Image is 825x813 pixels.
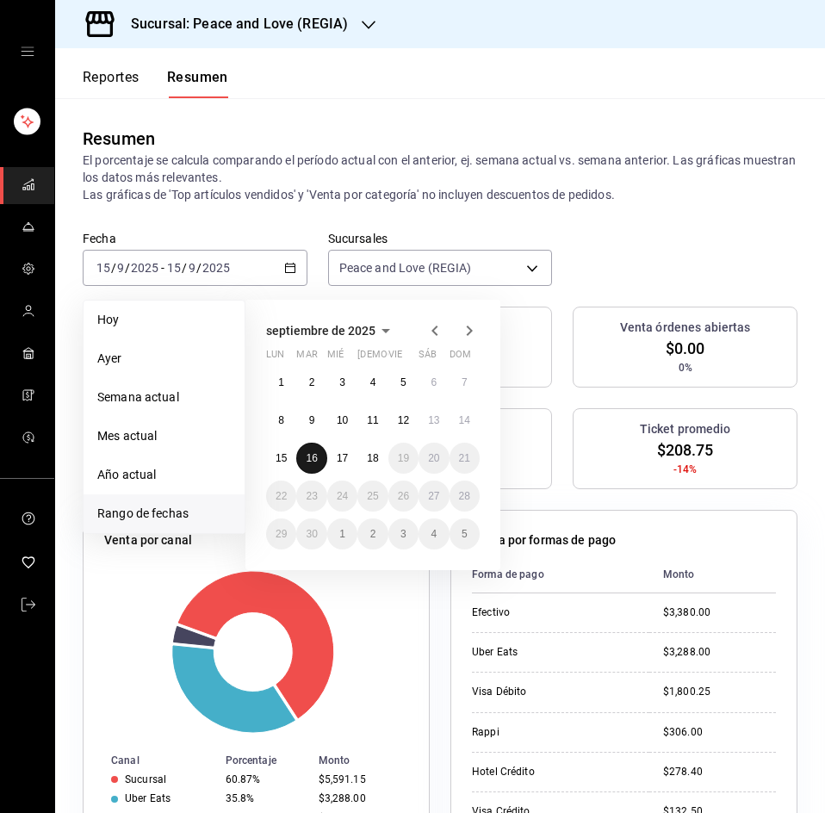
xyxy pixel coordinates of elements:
[337,414,348,426] abbr: 10 de septiembre de 2025
[21,45,34,59] button: open drawer
[398,490,409,502] abbr: 26 de septiembre de 2025
[459,452,470,464] abbr: 21 de septiembre de 2025
[367,490,378,502] abbr: 25 de septiembre de 2025
[312,751,429,770] th: Monto
[125,261,130,275] span: /
[450,481,480,512] button: 28 de septiembre de 2025
[649,556,776,593] th: Monto
[309,414,315,426] abbr: 9 de septiembre de 2025
[104,531,192,549] p: Venta por canal
[296,443,326,474] button: 16 de septiembre de 2025
[663,765,776,779] div: $278.40
[462,528,468,540] abbr: 5 de octubre de 2025
[196,261,202,275] span: /
[219,751,312,770] th: Porcentaje
[327,405,357,436] button: 10 de septiembre de 2025
[266,324,375,338] span: septiembre de 2025
[309,376,315,388] abbr: 2 de septiembre de 2025
[182,261,187,275] span: /
[419,367,449,398] button: 6 de septiembre de 2025
[117,14,348,34] h3: Sucursal: Peace and Love (REGIA)
[472,556,649,593] th: Forma de pago
[327,443,357,474] button: 17 de septiembre de 2025
[367,452,378,464] abbr: 18 de septiembre de 2025
[202,261,231,275] input: ----
[167,69,228,98] button: Resumen
[97,388,231,406] span: Semana actual
[472,725,610,740] div: Rappi
[370,528,376,540] abbr: 2 de octubre de 2025
[125,792,171,804] div: Uber Eats
[431,528,437,540] abbr: 4 de octubre de 2025
[327,349,344,367] abbr: miércoles
[398,414,409,426] abbr: 12 de septiembre de 2025
[266,518,296,549] button: 29 de septiembre de 2025
[400,376,406,388] abbr: 5 de septiembre de 2025
[472,685,610,699] div: Visa Débito
[337,490,348,502] abbr: 24 de septiembre de 2025
[388,367,419,398] button: 5 de septiembre de 2025
[296,367,326,398] button: 2 de septiembre de 2025
[83,69,228,98] div: navigation tabs
[337,452,348,464] abbr: 17 de septiembre de 2025
[462,376,468,388] abbr: 7 de septiembre de 2025
[679,360,692,375] span: 0%
[97,466,231,484] span: Año actual
[357,405,388,436] button: 11 de septiembre de 2025
[388,405,419,436] button: 12 de septiembre de 2025
[97,505,231,523] span: Rango de fechas
[419,481,449,512] button: 27 de septiembre de 2025
[97,427,231,445] span: Mes actual
[431,376,437,388] abbr: 6 de septiembre de 2025
[428,414,439,426] abbr: 13 de septiembre de 2025
[296,481,326,512] button: 23 de septiembre de 2025
[83,126,155,152] div: Resumen
[663,605,776,620] div: $3,380.00
[166,261,182,275] input: --
[370,376,376,388] abbr: 4 de septiembre de 2025
[278,376,284,388] abbr: 1 de septiembre de 2025
[357,481,388,512] button: 25 de septiembre de 2025
[296,349,317,367] abbr: martes
[306,452,317,464] abbr: 16 de septiembre de 2025
[472,645,610,660] div: Uber Eats
[306,528,317,540] abbr: 30 de septiembre de 2025
[640,420,731,438] h3: Ticket promedio
[472,765,610,779] div: Hotel Crédito
[116,261,125,275] input: --
[111,261,116,275] span: /
[96,261,111,275] input: --
[428,490,439,502] abbr: 27 de septiembre de 2025
[357,443,388,474] button: 18 de septiembre de 2025
[459,414,470,426] abbr: 14 de septiembre de 2025
[276,528,287,540] abbr: 29 de septiembre de 2025
[666,337,705,360] span: $0.00
[388,349,402,367] abbr: viernes
[339,528,345,540] abbr: 1 de octubre de 2025
[663,685,776,699] div: $1,800.25
[328,233,553,245] label: Sucursales
[327,367,357,398] button: 3 de septiembre de 2025
[367,414,378,426] abbr: 11 de septiembre de 2025
[83,152,797,203] p: El porcentaje se calcula comparando el período actual con el anterior, ej. semana actual vs. sema...
[450,349,471,367] abbr: domingo
[84,751,219,770] th: Canal
[450,367,480,398] button: 7 de septiembre de 2025
[97,350,231,368] span: Ayer
[266,481,296,512] button: 22 de septiembre de 2025
[419,518,449,549] button: 4 de octubre de 2025
[83,69,140,98] button: Reportes
[657,438,714,462] span: $208.75
[296,405,326,436] button: 9 de septiembre de 2025
[226,792,305,804] div: 35.8%
[620,319,751,337] h3: Venta órdenes abiertas
[226,773,305,785] div: 60.87%
[400,528,406,540] abbr: 3 de octubre de 2025
[266,320,396,341] button: septiembre de 2025
[296,518,326,549] button: 30 de septiembre de 2025
[276,490,287,502] abbr: 22 de septiembre de 2025
[450,443,480,474] button: 21 de septiembre de 2025
[450,405,480,436] button: 14 de septiembre de 2025
[419,443,449,474] button: 20 de septiembre de 2025
[130,261,159,275] input: ----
